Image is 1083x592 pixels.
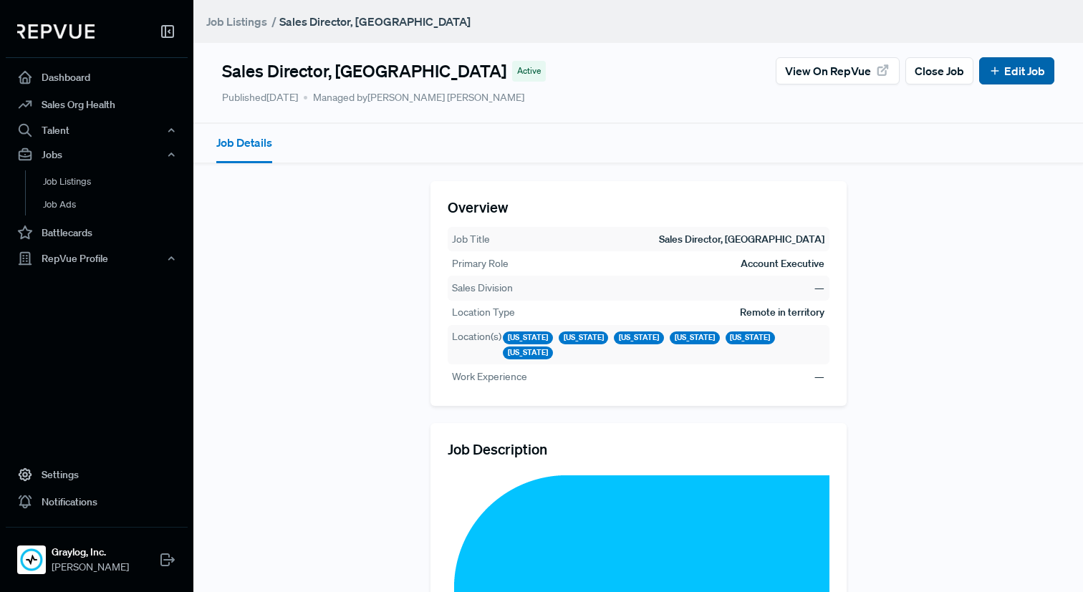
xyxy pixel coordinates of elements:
th: Work Experience [451,369,528,385]
a: Settings [6,461,188,488]
h5: Overview [448,198,829,215]
a: Graylog, Inc.Graylog, Inc.[PERSON_NAME] [6,527,188,581]
th: Job Title [451,231,491,248]
img: Graylog, Inc. [20,548,43,571]
th: Location Type [451,304,516,321]
p: Published [DATE] [222,90,298,105]
td: Account Executive [740,256,825,272]
div: [US_STATE] [503,331,553,344]
h5: Job Description [448,440,829,457]
td: Sales Director, [GEOGRAPHIC_DATA] [658,231,825,248]
button: Close Job [905,57,973,84]
th: Location(s) [451,329,502,360]
strong: Sales Director, [GEOGRAPHIC_DATA] [279,14,471,29]
a: Sales Org Health [6,91,188,118]
a: Edit Job [988,62,1045,79]
button: Talent [6,118,188,142]
div: [US_STATE] [670,331,720,344]
span: [PERSON_NAME] [52,560,129,575]
button: Edit Job [979,57,1054,84]
span: Active [517,64,541,77]
span: View on RepVue [785,62,871,79]
h4: Sales Director, [GEOGRAPHIC_DATA] [222,61,506,82]
th: Sales Division [451,280,514,296]
div: [US_STATE] [614,331,664,344]
span: Close Job [915,62,964,79]
button: Job Details [216,124,272,163]
a: Job Ads [25,193,207,216]
button: View on RepVue [776,57,900,84]
a: Job Listings [206,13,267,30]
a: Battlecards [6,219,188,246]
div: [US_STATE] [503,346,553,359]
img: RepVue [17,24,95,39]
span: / [271,14,276,29]
div: [US_STATE] [559,331,609,344]
button: RepVue Profile [6,246,188,271]
a: Notifications [6,488,188,515]
button: Jobs [6,142,188,167]
a: Dashboard [6,64,188,91]
th: Primary Role [451,256,509,272]
td: — [814,369,825,385]
div: [US_STATE] [726,331,776,344]
span: Managed by [PERSON_NAME] [PERSON_NAME] [304,90,524,105]
strong: Graylog, Inc. [52,545,129,560]
td: Remote in territory [739,304,825,321]
a: Job Listings [25,170,207,193]
td: — [814,280,825,296]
